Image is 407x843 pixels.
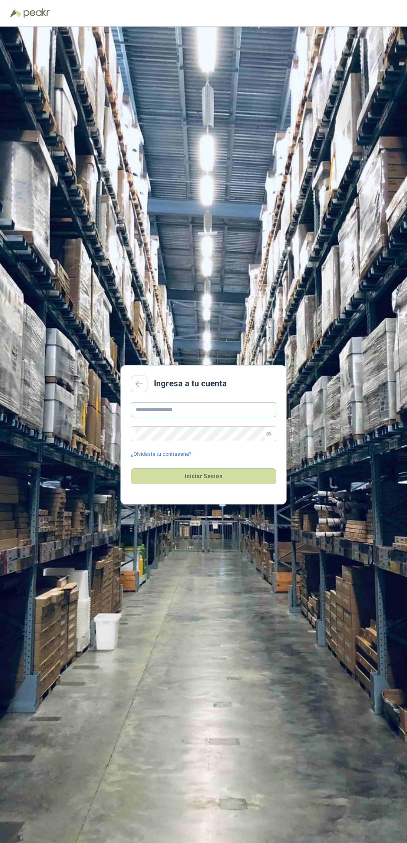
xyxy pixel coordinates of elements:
[23,8,50,18] img: Peakr
[131,468,276,484] button: Iniciar Sesión
[154,377,227,390] h2: Ingresa a tu cuenta
[10,9,22,17] img: Logo
[131,450,191,458] a: ¿Olvidaste tu contraseña?
[266,431,271,436] span: eye-invisible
